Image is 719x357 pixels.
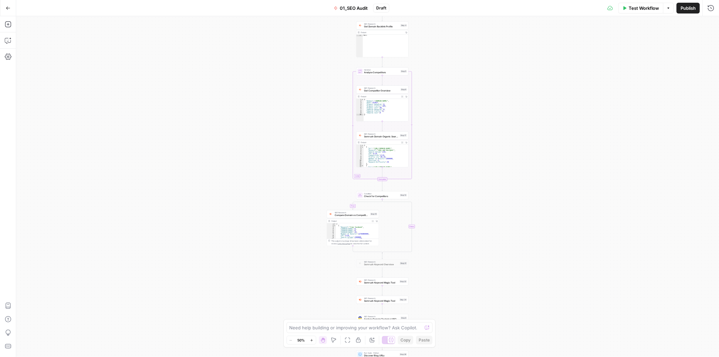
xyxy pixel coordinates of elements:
[327,210,379,246] div: SEO ResearchCompare Domain vs CompetitorsStep 14Output[ { "Keyword":"free facebook", "[DOMAIN_NAM...
[364,192,398,195] span: Condition
[399,280,407,283] div: Step 32
[400,194,407,197] div: Step 13
[356,35,363,36] div: 1
[399,298,407,301] div: Step 34
[382,268,383,277] g: Edge from step_31 to step_32
[677,3,700,13] button: Publish
[364,135,398,138] span: Semrush Domain Organic Search Keywords
[356,150,364,152] div: 4
[356,148,364,150] div: 3
[358,298,362,302] img: 8a3tdog8tf0qdwwcclgyu02y995m
[376,5,386,11] span: Draft
[382,76,383,85] g: Edge from step_5 to step_6
[356,22,409,57] div: SEO ResearchGet Domain Backlink ProfileStep 4Outputnull
[356,132,409,167] div: SEO ResearchSemrush Domain Organic Search KeywordsStep 17Output[ { "Url":"[URL][DOMAIN_NAME]", "K...
[400,70,407,73] div: Step 5
[681,5,696,11] span: Publish
[327,235,336,237] div: 8
[356,167,364,168] div: 14
[327,225,336,227] div: 2
[364,263,398,266] span: Semrush Keyword Overview
[356,99,364,101] div: 1
[356,191,409,199] div: ConditionCheck for CompetitorsStep 13
[382,181,383,191] g: Edge from step_5-iteration-end to step_13
[419,337,430,343] span: Paste
[364,68,399,71] span: Iteration
[298,337,305,343] span: 50%
[356,67,409,76] div: LoopIterationAnalyze CompetitorsStep 5
[327,234,336,235] div: 7
[364,87,399,89] span: SEO Research
[364,71,399,74] span: Analyze Competitors
[364,279,398,281] span: SEO Research
[400,262,407,265] div: Step 31
[361,31,403,34] div: Output
[361,95,399,98] div: Output
[400,134,407,137] div: Step 17
[370,213,378,216] div: Step 14
[382,253,383,259] g: Edge from step_13-conditional-end to step_31
[362,146,364,148] span: Toggle code folding, rows 2 through 12
[331,240,378,245] div: This output is too large & has been abbreviated for review. to view the full content.
[364,260,398,263] span: SEO Research
[362,165,364,167] span: Toggle code folding, rows 13 through 23
[352,199,382,210] g: Edge from step_13 to step_14
[356,160,364,162] div: 10
[400,24,407,27] div: Step 4
[327,237,336,239] div: 9
[362,145,364,146] span: Toggle code folding, rows 1 through 90
[618,3,663,13] button: Test Workflow
[358,134,362,137] img: p4kt2d9mz0di8532fmfgvfq6uqa0
[364,299,398,303] span: Semrush Keyword Magic Tool
[382,340,383,350] g: Edge from step_21 to step_36
[358,317,362,320] img: y3iv96nwgxbwrvt76z37ug4ox9nv
[364,195,398,198] span: Check for Competitors
[356,104,364,106] div: 4
[353,246,383,254] g: Edge from step_14 to step_13-conditional-end
[356,114,364,116] div: 10
[400,88,407,91] div: Step 6
[327,228,336,230] div: 4
[399,353,407,356] div: Step 36
[331,220,370,222] div: Output
[356,111,364,112] div: 8
[356,177,409,181] div: Complete
[356,296,409,304] div: SEO ResearchSemrush Keyword Magic ToolStep 34
[327,230,336,232] div: 5
[356,278,409,286] div: SEO ResearchSemrush Keyword Magic ToolStep 32
[400,317,407,320] div: Step 8
[364,315,399,318] span: SEO Research
[364,318,399,321] span: Analyze Domain Technical SEO
[356,112,364,114] div: 9
[356,163,364,165] div: 12
[356,158,364,160] div: 9
[327,232,336,234] div: 6
[382,11,383,21] g: Edge from step_3 to step_4
[330,3,372,13] button: 01_SEO Audit
[334,225,336,227] span: Toggle code folding, rows 2 through 12
[364,133,398,135] span: SEO Research
[629,5,659,11] span: Test Workflow
[356,101,364,102] div: 2
[364,352,398,354] span: Run Code · Python
[356,107,364,109] div: 6
[364,23,399,25] span: SEO Research
[327,223,336,225] div: 1
[382,199,412,254] g: Edge from step_13 to step_13-conditional-end
[356,109,364,111] div: 7
[416,336,432,345] button: Paste
[356,86,409,121] div: SEO ResearchGet Competitor OverviewStep 6Output{ "Domain":"[DOMAIN_NAME]", "Rank":337627, "Organi...
[340,5,368,11] span: 01_SEO Audit
[398,336,413,345] button: Copy
[356,102,364,104] div: 3
[361,141,399,144] div: Output
[358,262,362,265] img: v3j4otw2j2lxnxfkcl44e66h4fup
[358,24,362,27] img: 3lyvnidk9veb5oecvmize2kaffdg
[356,162,364,163] div: 11
[356,157,364,158] div: 8
[335,214,369,217] span: Compare Domain vs Competitors
[356,155,364,157] div: 7
[364,89,399,92] span: Get Competitor Overview
[382,121,383,131] g: Edge from step_6 to step_17
[329,213,332,216] img: zn8kcn4lc16eab7ly04n2pykiy7x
